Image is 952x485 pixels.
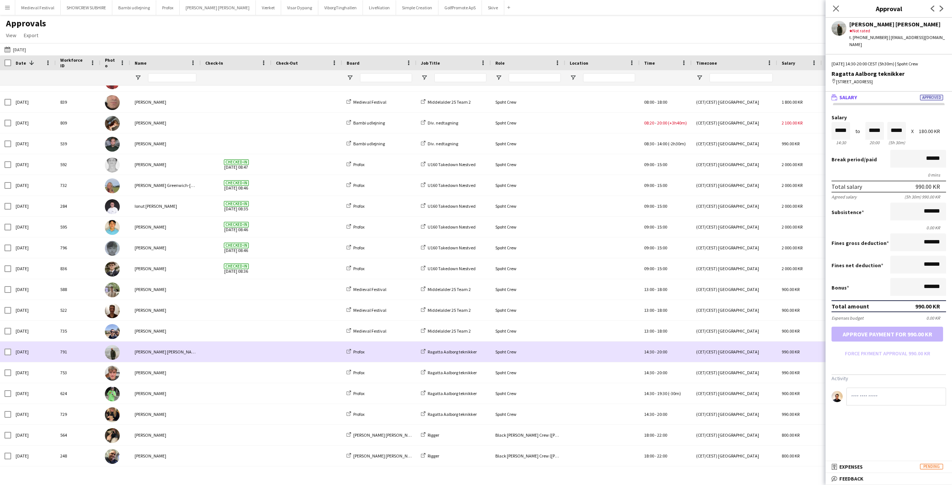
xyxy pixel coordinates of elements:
[56,258,100,279] div: 836
[428,411,477,417] span: Ragatta Aalborg teknikker
[428,307,471,313] span: Middelalder 25 Team 2
[491,446,565,466] div: Black [PERSON_NAME] Crew ([PERSON_NAME])
[130,196,201,216] div: Ionut [PERSON_NAME]
[839,475,863,482] span: Feedback
[421,74,428,81] button: Open Filter Menu
[276,60,298,66] span: Check-Out
[130,425,201,445] div: [PERSON_NAME]
[655,245,656,250] span: -
[16,60,26,66] span: Date
[135,60,147,66] span: Name
[826,92,952,103] mat-expansion-panel-header: SalaryApproved
[428,120,458,126] span: Div. nedtagning
[428,349,477,355] span: Ragatta Aalborg teknikker
[105,387,120,401] img: Håkon Lerche
[130,446,201,466] div: [PERSON_NAME]
[655,99,656,105] span: -
[56,154,100,175] div: 592
[347,266,364,271] a: Profox
[105,407,120,422] img: Emma Jakobsen
[11,300,56,320] div: [DATE]
[782,203,803,209] span: 2 000.00 KR
[56,342,100,362] div: 791
[849,34,946,48] div: t. [PHONE_NUMBER] | [EMAIL_ADDRESS][DOMAIN_NAME]
[105,95,120,110] img: Matteo Saccucci
[56,300,100,320] div: 522
[428,370,477,375] span: Ragatta Aalborg teknikker
[347,182,364,188] a: Profox
[644,162,654,167] span: 09:00
[832,262,883,269] label: Fines net deduction
[849,21,946,28] div: [PERSON_NAME] [PERSON_NAME]
[105,345,120,360] img: Negru Liviu Mihai
[491,113,565,133] div: Spoht Crew
[60,57,87,68] span: Workforce ID
[782,141,800,146] span: 990.00 KR
[421,307,471,313] a: Middelalder 25 Team 2
[11,258,56,279] div: [DATE]
[130,362,201,383] div: [PERSON_NAME]
[832,156,877,163] label: /paid
[56,196,100,216] div: 284
[56,175,100,195] div: 732
[353,224,364,230] span: Profox
[570,60,588,66] span: Location
[657,141,667,146] span: 14:00
[491,362,565,383] div: Spoht Crew
[692,300,777,320] div: (CET/CEST) [GEOGRAPHIC_DATA]
[347,245,364,250] a: Profox
[56,425,100,445] div: 564
[11,425,56,445] div: [DATE]
[692,425,777,445] div: (CET/CEST) [GEOGRAPHIC_DATA]
[353,349,364,355] span: Profox
[224,159,249,165] span: Checked-in
[491,279,565,300] div: Spoht Crew
[421,266,476,271] a: U160 Takedown Næstved
[692,321,777,341] div: (CET/CEST) [GEOGRAPHIC_DATA]
[11,92,56,112] div: [DATE]
[135,74,141,81] button: Open Filter Menu
[832,225,946,230] div: 0.00 KR
[353,141,385,146] span: Bambi udlejning
[668,120,687,126] span: (+3h40m)
[644,203,654,209] span: 09:00
[657,203,667,209] span: 15:00
[832,140,850,145] div: 14:30
[11,321,56,341] div: [DATE]
[826,103,952,417] div: SalaryApproved
[655,203,656,209] span: -
[428,245,476,250] span: U160 Takedown Næstved
[353,245,364,250] span: Profox
[11,404,56,424] div: [DATE]
[421,411,477,417] a: Ragatta Aalborg teknikker
[491,258,565,279] div: Spoht Crew
[130,92,201,112] div: [PERSON_NAME]
[491,133,565,154] div: Spoht Crew
[347,162,364,167] a: Profox
[11,383,56,404] div: [DATE]
[112,0,156,15] button: Bambi udlejning
[655,182,656,188] span: -
[491,196,565,216] div: Spoht Crew
[644,182,654,188] span: 09:00
[657,182,667,188] span: 15:00
[130,154,201,175] div: [PERSON_NAME]
[130,133,201,154] div: [PERSON_NAME]
[782,120,803,126] span: 2 100.00 KR
[696,74,703,81] button: Open Filter Menu
[428,224,476,230] span: U160 Takedown Næstved
[347,391,364,396] a: Profox
[105,199,120,214] img: Ionut Andrei Sacaleanu
[655,162,656,167] span: -
[916,183,940,190] div: 990.00 KR
[353,411,364,417] span: Profox
[865,140,884,145] div: 20:00
[180,0,256,15] button: [PERSON_NAME] [PERSON_NAME]
[130,300,201,320] div: [PERSON_NAME]
[347,411,364,417] a: Profox
[396,0,438,15] button: Simple Creation
[56,362,100,383] div: 753
[509,73,561,82] input: Role Filter Input
[920,95,943,100] span: Approved
[692,258,777,279] div: (CET/CEST) [GEOGRAPHIC_DATA]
